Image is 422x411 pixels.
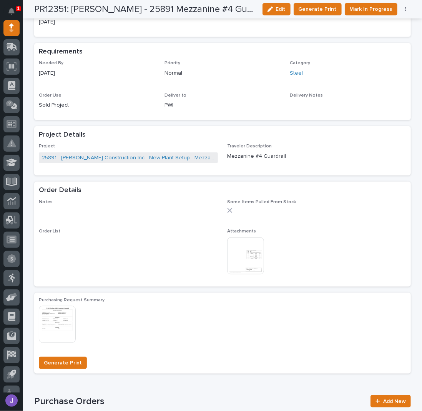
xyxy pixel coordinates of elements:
button: Generate Print [39,357,87,369]
h1: Purchase Orders [34,396,366,407]
span: Attachments [227,229,256,234]
span: Deliver to [164,93,186,98]
h2: Order Details [39,186,81,195]
p: Sold Project [39,101,155,109]
span: Some Items Pulled From Stock [227,200,296,204]
span: Add New [383,399,406,404]
p: Mezzanine #4 Guardrail [227,152,406,160]
p: [DATE] [39,69,155,77]
span: Needed By [39,61,63,65]
span: Generate Print [299,5,337,14]
span: Purchasing Request Summary [39,298,105,302]
span: Order Use [39,93,61,98]
button: Notifications [3,3,20,19]
div: Notifications1 [10,8,20,20]
h2: Project Details [39,131,86,139]
h2: Requirements [39,48,83,56]
span: Edit [276,6,286,13]
button: Edit [263,3,291,15]
button: Generate Print [294,3,342,15]
span: Project [39,144,55,149]
p: [DATE] [39,18,218,26]
button: Mark In Progress [345,3,397,15]
a: Add New [370,395,411,408]
a: Steel [290,69,303,77]
p: Normal [164,69,281,77]
button: users-avatar [3,393,20,409]
a: 25891 - [PERSON_NAME] Construction Inc - New Plant Setup - Mezzanine Project [42,154,215,162]
span: Category [290,61,310,65]
span: Order List [39,229,60,234]
p: 1 [17,6,20,11]
span: Mark In Progress [350,5,392,14]
span: Delivery Notes [290,93,323,98]
p: PWI [164,101,281,109]
span: Traveler Description [227,144,272,149]
span: Priority [164,61,180,65]
span: Notes [39,200,53,204]
h2: PR12351: [PERSON_NAME] - 25891 Mezzanine #4 Guardrail [34,4,256,15]
span: Generate Print [44,358,82,368]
